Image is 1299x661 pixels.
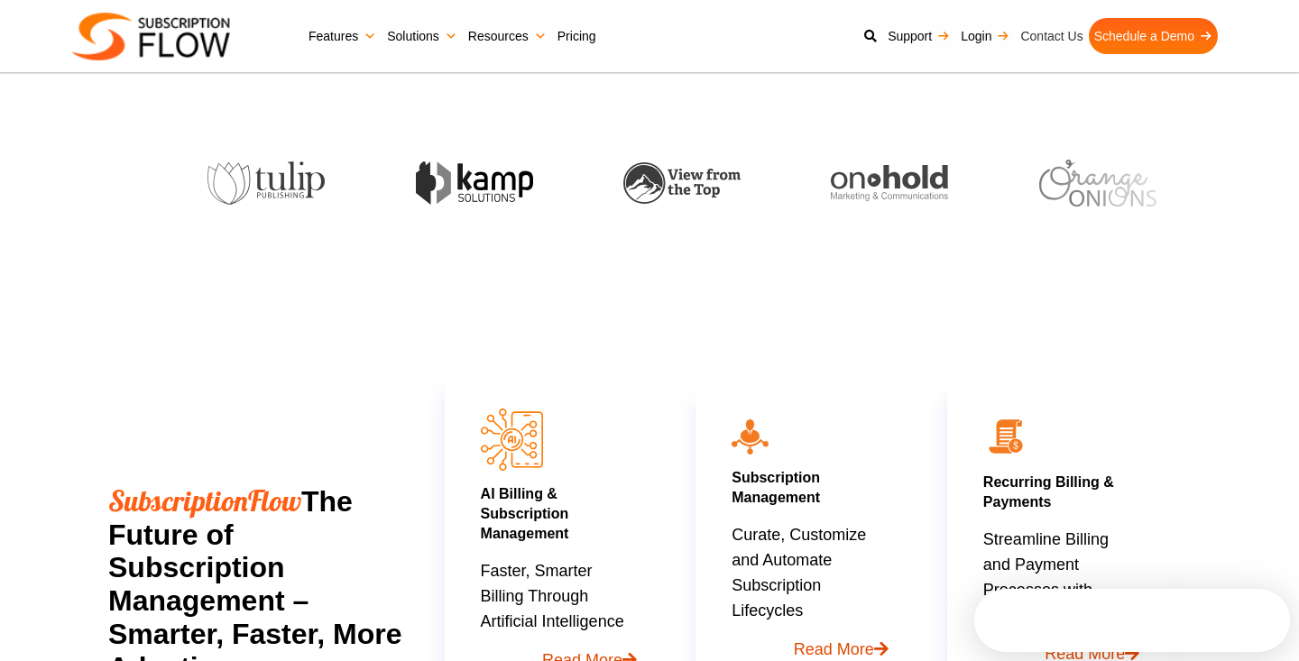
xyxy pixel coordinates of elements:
img: 02 [983,414,1028,459]
a: Contact Us [1015,18,1088,54]
img: Subscriptionflow [72,13,230,60]
img: orange-onions [1033,160,1150,206]
a: Pricing [552,18,602,54]
a: Resources [463,18,552,54]
img: tulip-publishing [202,161,319,205]
a: Features [303,18,382,54]
a: Schedule a Demo [1089,18,1218,54]
img: view-from-the-top [618,162,735,205]
a: Solutions [382,18,463,54]
img: onhold-marketing [825,165,943,201]
iframe: Intercom live chat discovery launcher [974,589,1290,652]
img: kamp-solution [410,161,527,204]
a: Recurring Billing & Payments [983,474,1114,510]
img: AI Billing & Subscription Managements [481,409,543,471]
a: AI Billing & Subscription Management [481,486,569,541]
span: SubscriptionFlow [108,482,301,519]
a: Subscription Management [732,470,820,505]
iframe: Intercom live chat [1238,600,1281,643]
a: Login [955,18,1015,54]
a: Support [882,18,955,54]
img: icon10 [732,419,769,454]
